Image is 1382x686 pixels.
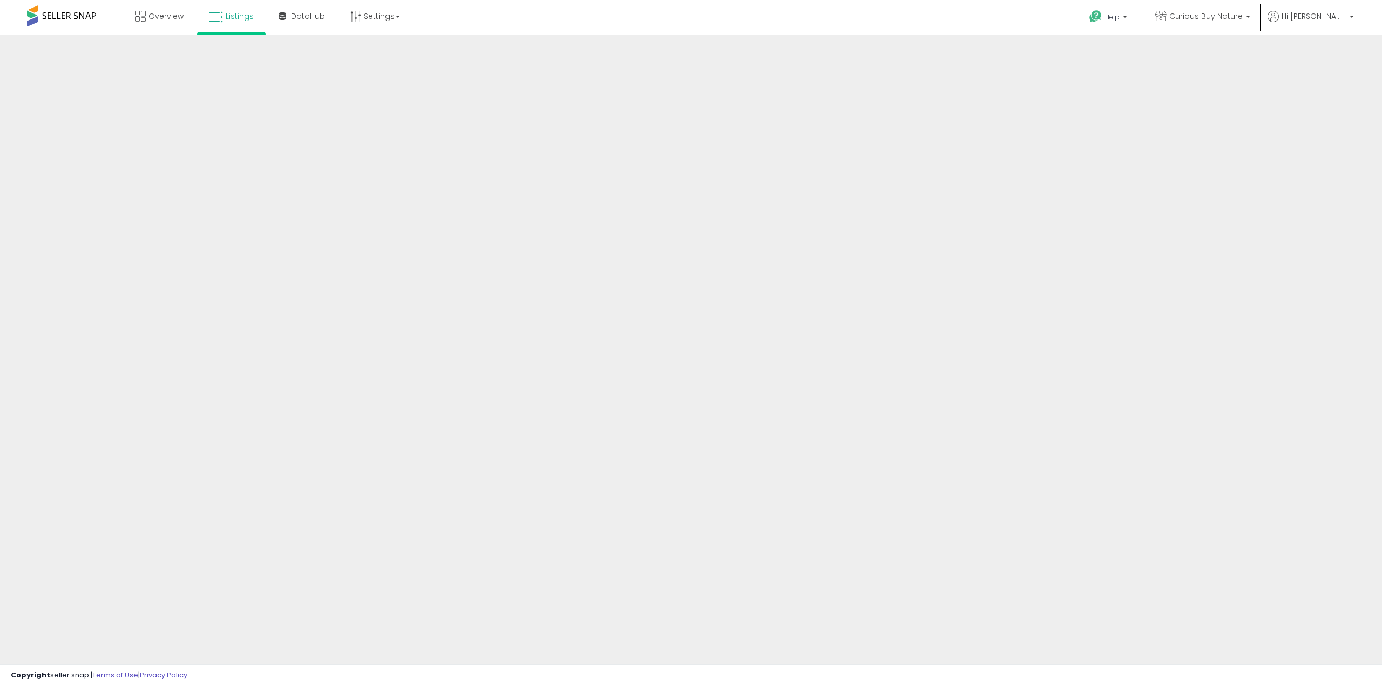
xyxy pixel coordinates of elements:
[1105,12,1120,22] span: Help
[1089,10,1102,23] i: Get Help
[148,11,184,22] span: Overview
[1282,11,1346,22] span: Hi [PERSON_NAME]
[291,11,325,22] span: DataHub
[1081,2,1138,35] a: Help
[226,11,254,22] span: Listings
[1169,11,1243,22] span: Curious Buy Nature
[1268,11,1354,35] a: Hi [PERSON_NAME]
